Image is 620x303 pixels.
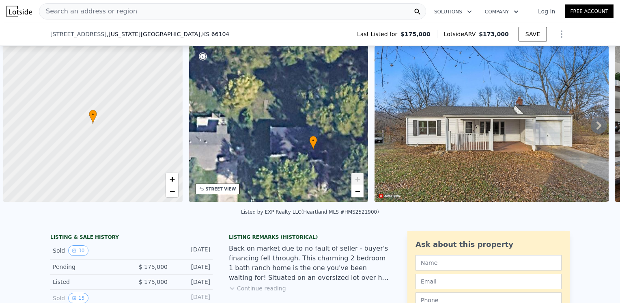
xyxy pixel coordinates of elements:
[169,174,174,184] span: +
[415,274,562,289] input: Email
[400,30,431,38] span: $175,000
[50,30,107,38] span: [STREET_ADDRESS]
[565,4,614,18] a: Free Account
[229,244,391,283] div: Back on market due to no fault of seller - buyer's financing fell through. This charming 2 bedroo...
[139,264,168,270] span: $ 175,000
[206,186,236,192] div: STREET VIEW
[528,7,565,15] a: Log In
[166,185,178,197] a: Zoom out
[415,255,562,271] input: Name
[53,245,125,256] div: Sold
[241,209,379,215] div: Listed by EXP Realty LLC (Heartland MLS #HMS2521900)
[553,26,570,42] button: Show Options
[50,234,213,242] div: LISTING & SALE HISTORY
[53,263,125,271] div: Pending
[428,4,478,19] button: Solutions
[357,30,400,38] span: Last Listed for
[166,173,178,185] a: Zoom in
[479,31,509,37] span: $173,000
[351,185,364,197] a: Zoom out
[351,173,364,185] a: Zoom in
[375,46,609,202] img: Sale: 135184262 Parcel: 19478779
[174,278,210,286] div: [DATE]
[355,174,360,184] span: +
[107,30,229,38] span: , [US_STATE][GEOGRAPHIC_DATA]
[355,186,360,196] span: −
[309,137,317,144] span: •
[169,186,174,196] span: −
[89,111,97,118] span: •
[309,136,317,150] div: •
[139,279,168,285] span: $ 175,000
[174,263,210,271] div: [DATE]
[68,245,88,256] button: View historical data
[478,4,525,19] button: Company
[53,278,125,286] div: Listed
[229,284,286,292] button: Continue reading
[89,110,97,124] div: •
[415,239,562,250] div: Ask about this property
[174,245,210,256] div: [DATE]
[444,30,479,38] span: Lotside ARV
[229,234,391,240] div: Listing Remarks (Historical)
[39,6,137,16] span: Search an address or region
[519,27,547,41] button: SAVE
[6,6,32,17] img: Lotside
[200,31,230,37] span: , KS 66104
